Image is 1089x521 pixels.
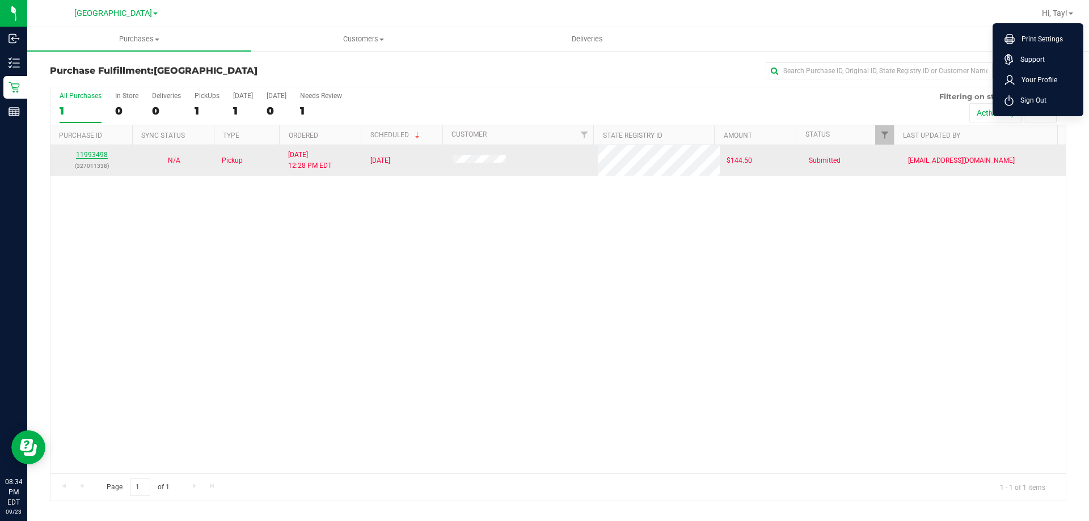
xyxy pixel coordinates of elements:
span: [EMAIL_ADDRESS][DOMAIN_NAME] [908,155,1015,166]
a: Purchases [27,27,251,51]
span: Print Settings [1015,33,1063,45]
button: Active only [969,103,1022,122]
a: Purchase ID [59,132,102,139]
span: Purchases [27,34,251,44]
div: In Store [115,92,138,100]
span: 1 - 1 of 1 items [991,478,1054,495]
span: [DATE] 12:28 PM EDT [288,150,332,171]
span: Support [1014,54,1045,65]
input: 1 [130,478,150,496]
a: Type [223,132,239,139]
span: Filtering on status: [939,92,1013,101]
inline-svg: Reports [9,106,20,117]
span: Sign Out [1014,95,1046,106]
a: Status [805,130,830,138]
p: 08:34 PM EDT [5,477,22,507]
a: Customer [451,130,487,138]
div: 0 [267,104,286,117]
div: 1 [60,104,102,117]
span: Page of 1 [97,478,179,496]
div: [DATE] [267,92,286,100]
div: 1 [195,104,220,117]
a: Customers [251,27,475,51]
a: Deliveries [475,27,699,51]
a: Scheduled [370,131,422,139]
iframe: Resource center [11,430,45,464]
a: Ordered [289,132,318,139]
a: Filter [875,125,894,145]
span: [DATE] [370,155,390,166]
div: 0 [152,104,181,117]
span: Submitted [809,155,841,166]
a: Amount [724,132,752,139]
p: 09/23 [5,507,22,516]
inline-svg: Inbound [9,33,20,44]
span: $144.50 [727,155,752,166]
div: 1 [233,104,253,117]
inline-svg: Inventory [9,57,20,69]
input: Search Purchase ID, Original ID, State Registry ID or Customer Name... [766,62,993,79]
span: Not Applicable [168,156,180,164]
a: Filter [575,125,593,145]
a: Sync Status [141,132,185,139]
span: Your Profile [1015,74,1057,86]
span: [GEOGRAPHIC_DATA] [74,9,152,18]
p: (327011338) [57,160,126,171]
div: All Purchases [60,92,102,100]
div: [DATE] [233,92,253,100]
div: Needs Review [300,92,342,100]
a: 11993498 [76,151,108,159]
div: 0 [115,104,138,117]
h3: Purchase Fulfillment: [50,66,389,76]
div: 1 [300,104,342,117]
span: Hi, Tay! [1042,9,1067,18]
span: [GEOGRAPHIC_DATA] [154,65,258,76]
div: PickUps [195,92,220,100]
inline-svg: Retail [9,82,20,93]
li: Sign Out [995,90,1080,111]
div: Deliveries [152,92,181,100]
span: Deliveries [556,34,618,44]
a: Support [1004,54,1076,65]
span: Pickup [222,155,243,166]
a: State Registry ID [603,132,662,139]
a: Last Updated By [903,132,960,139]
button: N/A [168,155,180,166]
span: Customers [252,34,475,44]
